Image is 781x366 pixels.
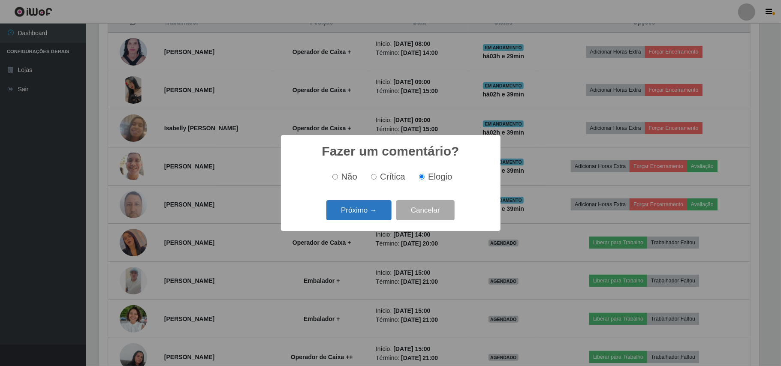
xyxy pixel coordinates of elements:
[428,172,452,181] span: Elogio
[419,174,425,180] input: Elogio
[396,200,455,220] button: Cancelar
[380,172,405,181] span: Crítica
[332,174,338,180] input: Não
[326,200,392,220] button: Próximo →
[322,144,459,159] h2: Fazer um comentário?
[341,172,357,181] span: Não
[371,174,377,180] input: Crítica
